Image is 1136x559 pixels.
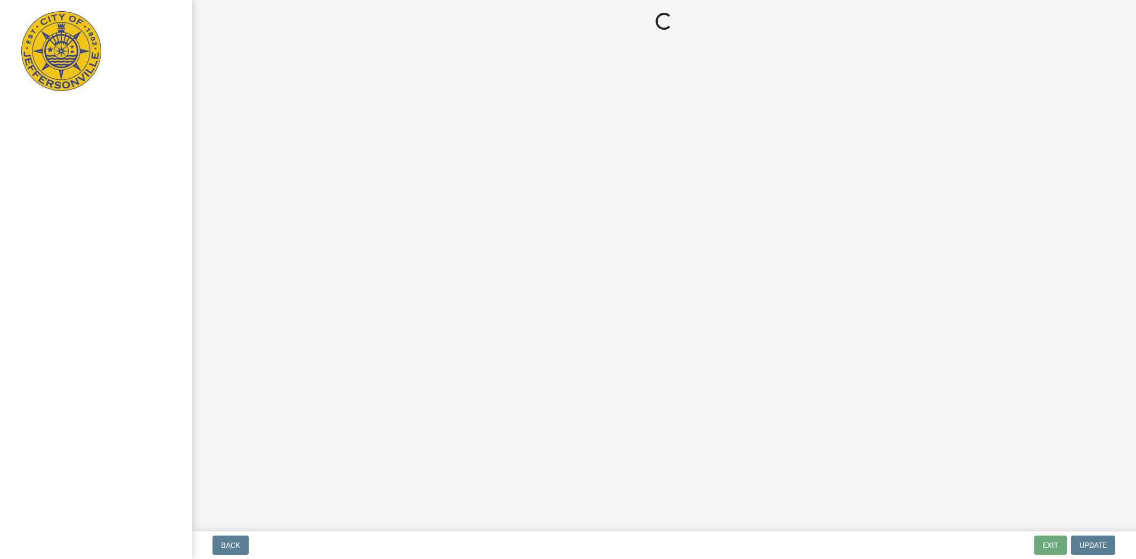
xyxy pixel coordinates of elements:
button: Back [213,536,249,555]
button: Update [1071,536,1115,555]
button: Exit [1034,536,1067,555]
span: Back [221,541,240,549]
img: City of Jeffersonville, Indiana [21,11,101,91]
span: Update [1080,541,1107,549]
